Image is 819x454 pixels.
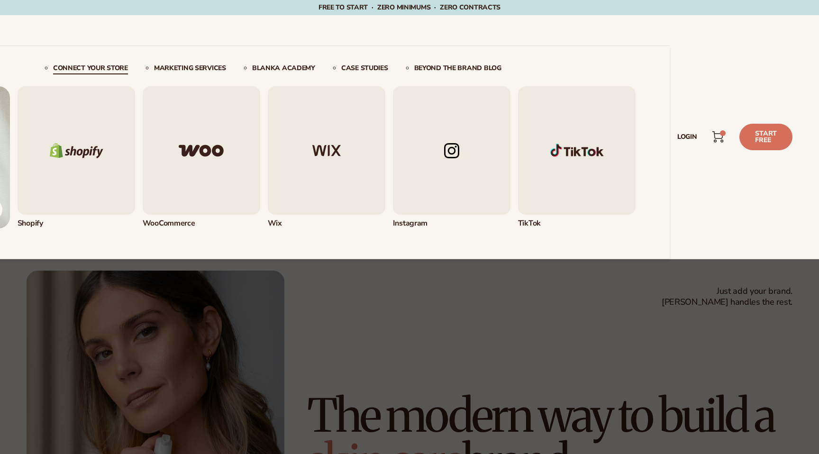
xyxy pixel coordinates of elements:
[143,218,260,228] div: WooCommerce
[414,65,501,74] a: beyond the brand blog
[143,86,260,228] a: Woo commerce logo. WooCommerce
[143,86,260,228] div: 2 / 5
[252,65,315,74] a: Blanka Academy
[18,86,135,228] a: Shopify logo. Shopify
[670,122,705,152] a: LOGIN
[18,86,135,228] div: 1 / 5
[393,86,510,228] a: Instagram logo. Instagram
[268,86,385,215] img: Wix logo.
[393,218,510,228] div: Instagram
[268,218,385,228] div: Wix
[393,86,510,215] img: Instagram logo.
[143,86,260,215] img: Woo commerce logo.
[393,86,510,228] div: 4 / 5
[18,218,135,228] div: Shopify
[318,3,500,12] span: Free to start · ZERO minimums · ZERO contracts
[53,65,128,74] a: connect your store
[154,65,226,74] a: Marketing services
[518,86,636,228] a: Shopify Image 1 TikTok
[677,133,697,141] span: LOGIN
[341,65,388,74] a: case studies
[268,86,385,228] a: Wix logo. Wix
[518,218,636,228] div: TikTok
[518,86,636,228] div: 5 / 5
[739,124,792,150] a: Start Free
[518,86,636,215] img: Shopify Image 1
[268,86,385,228] div: 3 / 5
[18,86,135,215] img: Shopify logo.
